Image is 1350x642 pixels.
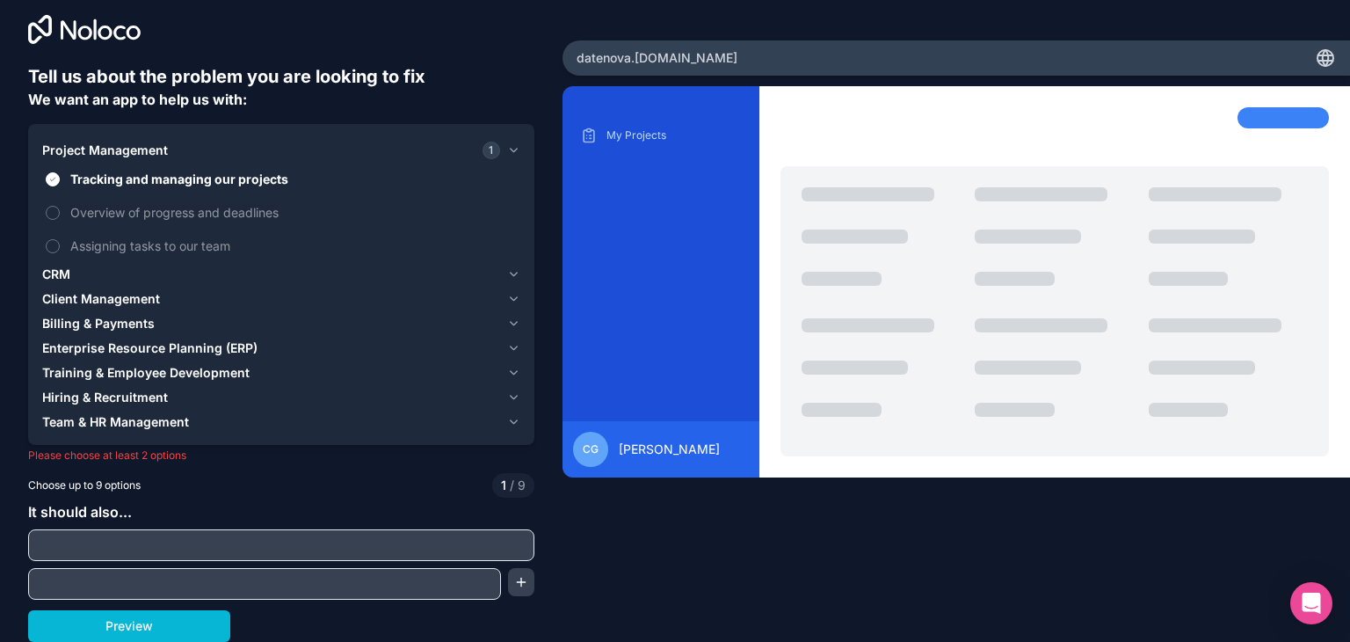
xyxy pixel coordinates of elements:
[28,449,534,463] p: Please choose at least 2 options
[42,138,520,163] button: Project Management1
[46,206,60,220] button: Overview of progress and deadlines
[42,361,520,385] button: Training & Employee Development
[28,610,230,642] button: Preview
[42,364,250,382] span: Training & Employee Development
[42,311,520,336] button: Billing & Payments
[42,389,168,406] span: Hiring & Recruitment
[70,203,517,222] span: Overview of progress and deadlines
[28,64,534,89] h6: Tell us about the problem you are looking to fix
[42,385,520,410] button: Hiring & Recruitment
[42,339,258,357] span: Enterprise Resource Planning (ERP)
[42,262,520,287] button: CRM
[46,239,60,253] button: Assigning tasks to our team
[577,121,745,407] div: scrollable content
[28,478,141,493] span: Choose up to 9 options
[42,163,520,262] div: Project Management1
[46,172,60,186] button: Tracking and managing our projects
[577,49,737,67] span: datenova .[DOMAIN_NAME]
[501,477,506,494] span: 1
[506,477,526,494] span: 9
[42,142,168,159] span: Project Management
[483,142,500,159] span: 1
[510,478,514,492] span: /
[42,410,520,434] button: Team & HR Management
[28,91,247,108] span: We want an app to help us with:
[1290,582,1332,624] div: Open Intercom Messenger
[42,315,155,332] span: Billing & Payments
[42,290,160,308] span: Client Management
[619,441,720,458] span: [PERSON_NAME]
[606,128,742,142] p: My Projects
[70,170,517,188] span: Tracking and managing our projects
[28,503,132,521] span: It should also...
[42,287,520,311] button: Client Management
[583,442,599,456] span: CG
[70,237,517,255] span: Assigning tasks to our team
[42,413,189,431] span: Team & HR Management
[42,336,520,361] button: Enterprise Resource Planning (ERP)
[42,266,70,283] span: CRM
